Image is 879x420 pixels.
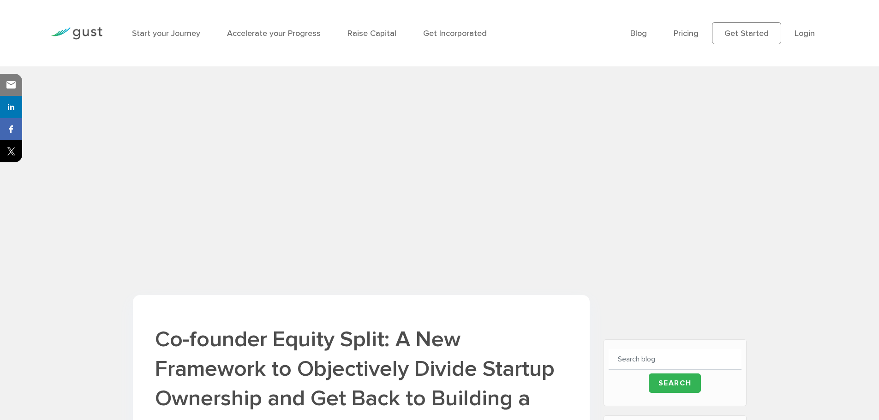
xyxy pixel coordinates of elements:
a: Blog [630,29,647,38]
a: Get Started [712,22,781,44]
input: Search [649,373,701,393]
a: Accelerate your Progress [227,29,321,38]
input: Search blog [609,349,741,370]
a: Get Incorporated [423,29,487,38]
a: Login [795,29,815,38]
a: Start your Journey [132,29,200,38]
img: Gust Logo [51,27,102,40]
a: Pricing [674,29,699,38]
a: Raise Capital [347,29,396,38]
